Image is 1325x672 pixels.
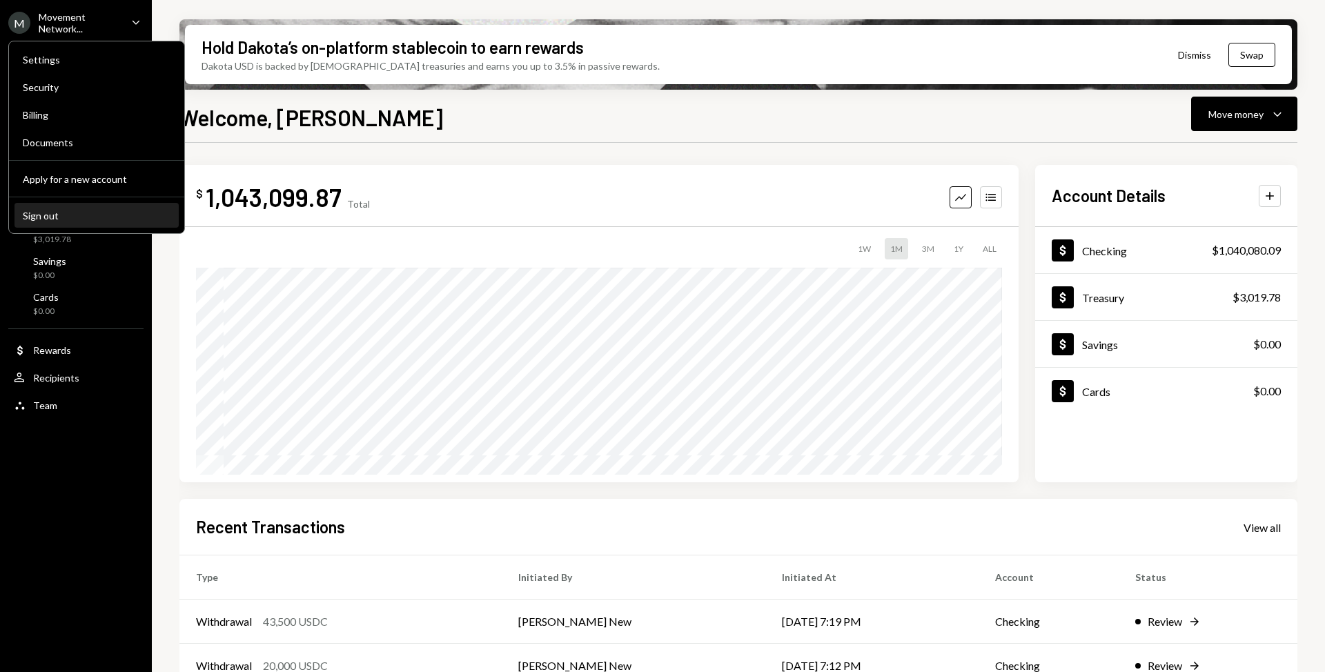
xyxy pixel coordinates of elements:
a: Settings [14,47,179,72]
div: Security [23,81,170,93]
div: 1Y [948,238,969,259]
div: 1W [852,238,876,259]
div: 43,500 USDC [263,613,328,630]
div: Savings [33,255,66,267]
div: Sign out [23,210,170,221]
div: Review [1148,613,1182,630]
div: Hold Dakota’s on-platform stablecoin to earn rewards [202,36,584,59]
button: Swap [1228,43,1275,67]
div: Treasury [1082,291,1124,304]
a: Savings$0.00 [1035,321,1297,367]
div: Apply for a new account [23,173,170,185]
button: Sign out [14,204,179,228]
div: 3M [916,238,940,259]
th: Status [1119,555,1297,600]
a: Treasury$3,019.78 [1035,274,1297,320]
a: Recipients [8,365,144,390]
div: $3,019.78 [1233,289,1281,306]
button: Move money [1191,97,1297,131]
div: 1M [885,238,908,259]
th: Account [979,555,1119,600]
th: Type [179,555,502,600]
a: Savings$0.00 [8,251,144,284]
div: Cards [1082,385,1110,398]
div: Recipients [33,372,79,384]
div: $3,019.78 [33,234,72,246]
a: Checking$1,040,080.09 [1035,227,1297,273]
div: Billing [23,109,170,121]
div: $0.00 [33,270,66,281]
div: View all [1244,521,1281,535]
div: Withdrawal [196,613,252,630]
a: Rewards [8,337,144,362]
a: View all [1244,520,1281,535]
a: Billing [14,102,179,127]
a: Security [14,75,179,99]
div: Movement Network... [39,11,120,34]
div: $1,040,080.09 [1212,242,1281,259]
h2: Account Details [1052,184,1166,207]
div: Dakota USD is backed by [DEMOGRAPHIC_DATA] treasuries and earns you up to 3.5% in passive rewards. [202,59,660,73]
div: Settings [23,54,170,66]
div: $ [196,187,203,201]
div: $0.00 [33,306,59,317]
h1: Welcome, [PERSON_NAME] [179,103,443,131]
div: Checking [1082,244,1127,257]
td: [PERSON_NAME] New [502,600,765,644]
th: Initiated At [765,555,979,600]
div: Team [33,399,57,411]
a: Team [8,393,144,417]
a: Cards$0.00 [1035,368,1297,414]
div: Rewards [33,344,71,356]
div: Cards [33,291,59,303]
div: M [8,12,30,34]
div: ALL [977,238,1002,259]
div: Savings [1082,338,1118,351]
div: $0.00 [1253,336,1281,353]
div: Move money [1208,107,1264,121]
div: Total [347,198,370,210]
button: Apply for a new account [14,167,179,192]
div: Documents [23,137,170,148]
td: [DATE] 7:19 PM [765,600,979,644]
th: Initiated By [502,555,765,600]
div: 1,043,099.87 [206,181,342,213]
div: $0.00 [1253,383,1281,399]
button: Dismiss [1161,39,1228,71]
a: Cards$0.00 [8,287,144,320]
td: Checking [979,600,1119,644]
a: Documents [14,130,179,155]
h2: Recent Transactions [196,515,345,538]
